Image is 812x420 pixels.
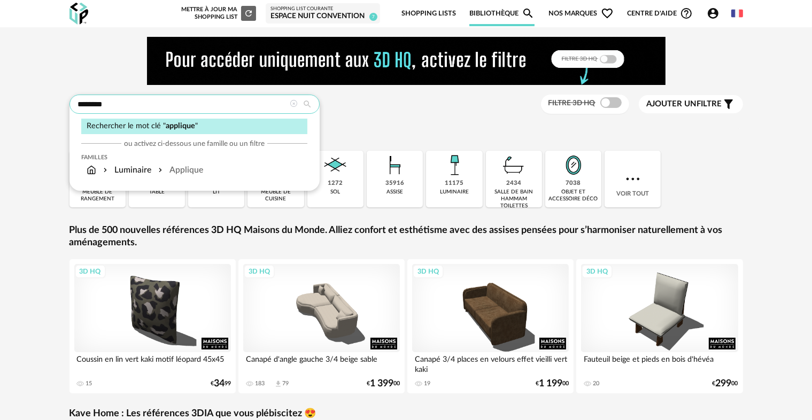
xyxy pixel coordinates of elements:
[330,189,340,196] div: sol
[282,380,289,387] div: 79
[548,99,596,107] span: Filtre 3D HQ
[124,139,265,149] span: ou activez ci-dessous une famille ou un filtre
[73,189,122,203] div: meuble de rangement
[69,408,316,420] a: Kave Home : Les références 3DIA que vous plébiscitez 😍
[440,189,469,196] div: luminaire
[381,151,409,180] img: Assise.png
[81,154,307,161] div: Familles
[506,180,521,188] div: 2434
[582,265,613,278] div: 3D HQ
[101,164,110,176] img: svg+xml;base64,PHN2ZyB3aWR0aD0iMTYiIGhlaWdodD0iMTYiIHZpZXdCb3g9IjAgMCAxNiAxNiIgZmlsbD0ibm9uZSIgeG...
[601,7,614,20] span: Heart Outline icon
[499,151,528,180] img: Salle%20de%20bain.png
[321,151,350,180] img: Sol.png
[179,6,256,21] div: Mettre à jour ma Shopping List
[255,380,265,387] div: 183
[445,180,463,188] div: 11175
[211,380,231,387] div: € 99
[274,380,282,388] span: Download icon
[87,164,96,176] img: svg+xml;base64,PHN2ZyB3aWR0aD0iMTYiIGhlaWdodD0iMTciIHZpZXdCb3g9IjAgMCAxNiAxNyIgZmlsbD0ibm9uZSIgeG...
[401,1,456,26] a: Shopping Lists
[605,151,661,207] div: Voir tout
[147,37,666,85] img: NEW%20NEW%20HQ%20NEW_V1.gif
[722,98,735,111] span: Filter icon
[647,99,722,110] span: filtre
[731,7,743,19] img: fr
[214,380,225,387] span: 34
[548,189,598,203] div: objet et accessoire déco
[536,380,569,387] div: € 00
[707,7,724,20] span: Account Circle icon
[386,189,403,196] div: assise
[713,380,738,387] div: € 00
[424,380,430,387] div: 19
[69,224,743,250] a: Plus de 500 nouvelles références 3D HQ Maisons du Monde. Alliez confort et esthétisme avec des as...
[576,259,743,393] a: 3D HQ Fauteuil beige et pieds en bois d'hévéa 20 €29900
[385,180,404,188] div: 35916
[86,380,92,387] div: 15
[593,380,599,387] div: 20
[270,12,375,21] div: Espace Nuit Convention
[101,164,151,176] div: Luminaire
[680,7,693,20] span: Help Circle Outline icon
[370,380,393,387] span: 1 399
[707,7,720,20] span: Account Circle icon
[244,265,275,278] div: 3D HQ
[581,352,738,374] div: Fauteuil beige et pieds en bois d'hévéa
[328,180,343,188] div: 1272
[69,3,88,25] img: OXP
[716,380,732,387] span: 299
[647,100,697,108] span: Ajouter un
[213,189,220,196] div: lit
[270,6,375,12] div: Shopping List courante
[75,265,106,278] div: 3D HQ
[166,122,195,130] span: applique
[539,380,562,387] span: 1 199
[623,169,643,189] img: more.7b13dc1.svg
[369,13,377,21] span: 7
[469,1,535,26] a: BibliothèqueMagnify icon
[243,352,400,374] div: Canapé d'angle gauche 3/4 beige sable
[407,259,574,393] a: 3D HQ Canapé 3/4 places en velours effet vieilli vert kaki 19 €1 19900
[559,151,588,180] img: Miroir.png
[440,151,469,180] img: Luminaire.png
[522,7,535,20] span: Magnify icon
[367,380,400,387] div: € 00
[81,119,307,134] div: Rechercher le mot clé " "
[74,352,231,374] div: Coussin en lin vert kaki motif léopard 45x45
[238,259,405,393] a: 3D HQ Canapé d'angle gauche 3/4 beige sable 183 Download icon 79 €1 39900
[251,189,300,203] div: meuble de cuisine
[639,95,743,113] button: Ajouter unfiltre Filter icon
[627,7,693,20] span: Centre d'aideHelp Circle Outline icon
[412,352,569,374] div: Canapé 3/4 places en velours effet vieilli vert kaki
[244,10,253,16] span: Refresh icon
[69,259,236,393] a: 3D HQ Coussin en lin vert kaki motif léopard 45x45 15 €3499
[548,1,614,26] span: Nos marques
[566,180,581,188] div: 7038
[270,6,375,21] a: Shopping List courante Espace Nuit Convention 7
[149,189,165,196] div: table
[489,189,539,209] div: salle de bain hammam toilettes
[413,265,444,278] div: 3D HQ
